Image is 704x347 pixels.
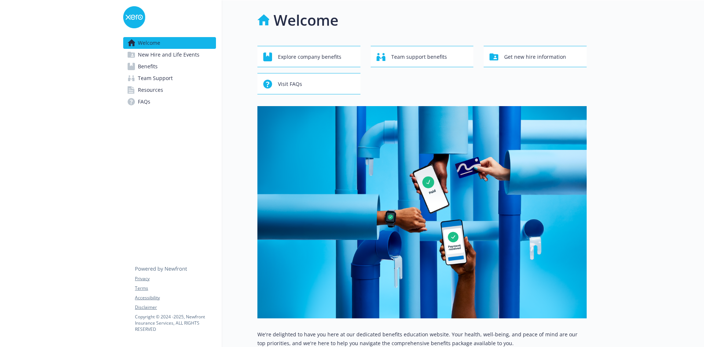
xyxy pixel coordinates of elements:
[123,37,216,49] a: Welcome
[123,84,216,96] a: Resources
[257,73,360,94] button: Visit FAQs
[123,49,216,61] a: New Hire and Life Events
[135,275,216,282] a: Privacy
[278,50,341,64] span: Explore company benefits
[138,84,163,96] span: Resources
[274,9,338,31] h1: Welcome
[257,46,360,67] button: Explore company benefits
[138,37,160,49] span: Welcome
[391,50,447,64] span: Team support benefits
[138,61,158,72] span: Benefits
[138,49,199,61] span: New Hire and Life Events
[138,96,150,108] span: FAQs
[123,61,216,72] a: Benefits
[123,72,216,84] a: Team Support
[278,77,302,91] span: Visit FAQs
[135,304,216,311] a: Disclaimer
[484,46,587,67] button: Get new hire information
[504,50,566,64] span: Get new hire information
[138,72,173,84] span: Team Support
[135,285,216,292] a: Terms
[371,46,474,67] button: Team support benefits
[135,314,216,332] p: Copyright © 2024 - 2025 , Newfront Insurance Services, ALL RIGHTS RESERVED
[257,106,587,318] img: overview page banner
[123,96,216,108] a: FAQs
[135,294,216,301] a: Accessibility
